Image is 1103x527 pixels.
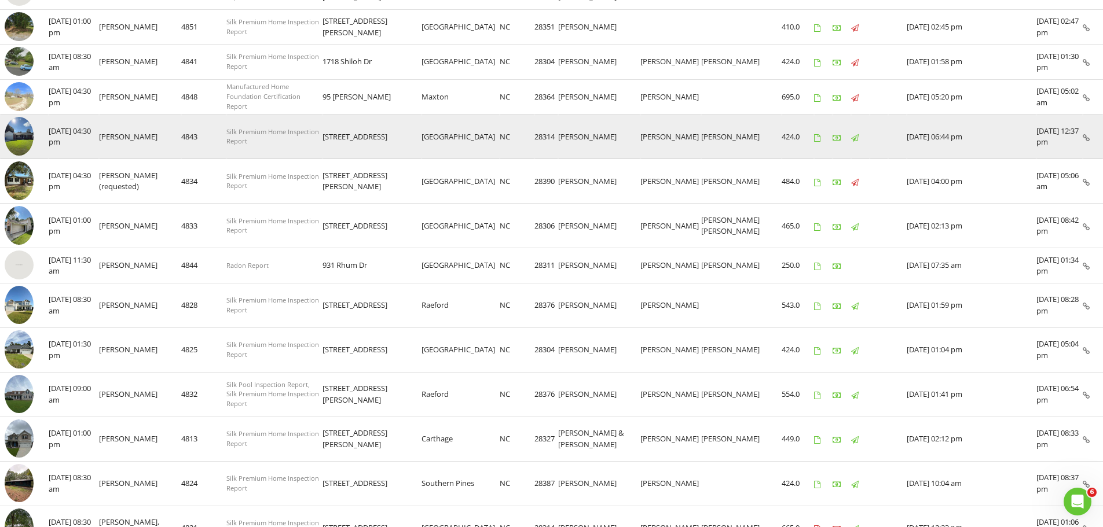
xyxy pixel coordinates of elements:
td: 28327 [534,417,558,461]
td: [GEOGRAPHIC_DATA] [422,159,499,204]
td: 410.0 [782,9,814,45]
span: Silk Premium Home Inspection Report [226,340,319,359]
td: NC [500,248,534,283]
td: [PERSON_NAME] [640,115,701,159]
td: 554.0 [782,372,814,417]
td: [DATE] 01:58 pm [907,45,1036,80]
td: 424.0 [782,45,814,80]
td: 28304 [534,327,558,372]
td: [PERSON_NAME] [640,283,701,327]
img: 9322339%2Fcover_photos%2Fk74hKEsdH0XYwHluf7q1%2Fsmall.jpg [5,286,34,325]
td: [GEOGRAPHIC_DATA] [422,327,499,372]
td: 28364 [534,79,558,115]
td: [DATE] 07:35 am [907,248,1036,283]
td: [DATE] 02:13 pm [907,204,1036,248]
td: [PERSON_NAME] [99,327,181,372]
td: 4813 [181,417,226,461]
td: [PERSON_NAME] [640,327,701,372]
td: [PERSON_NAME] [558,327,641,372]
td: NC [500,159,534,204]
td: [PERSON_NAME] [701,159,782,204]
td: [DATE] 02:12 pm [907,417,1036,461]
td: [PERSON_NAME] [558,461,641,506]
td: [PERSON_NAME] [640,79,701,115]
span: Silk Premium Home Inspection Report [226,216,319,235]
td: NC [500,461,534,506]
td: [GEOGRAPHIC_DATA] [422,115,499,159]
td: [PERSON_NAME] [99,115,181,159]
td: [PERSON_NAME] [558,159,641,204]
td: [PERSON_NAME] [99,372,181,417]
td: [GEOGRAPHIC_DATA] [422,45,499,80]
td: NC [500,204,534,248]
td: NC [500,45,534,80]
td: 543.0 [782,283,814,327]
td: [DATE] 05:04 pm [1036,327,1083,372]
td: [DATE] 01:00 pm [49,417,99,461]
td: [STREET_ADDRESS][PERSON_NAME] [323,417,422,461]
td: NC [500,79,534,115]
td: [PERSON_NAME] [701,327,782,372]
td: [PERSON_NAME] [558,115,641,159]
td: [DATE] 05:06 am [1036,159,1083,204]
span: Silk Premium Home Inspection Report [226,52,319,71]
td: 250.0 [782,248,814,283]
td: NC [500,372,534,417]
td: [PERSON_NAME] [640,159,701,204]
td: [PERSON_NAME] [640,372,701,417]
td: [PERSON_NAME] [99,204,181,248]
td: 484.0 [782,159,814,204]
td: [DATE] 01:41 pm [907,372,1036,417]
td: NC [500,283,534,327]
td: 28304 [534,45,558,80]
td: [DATE] 12:37 pm [1036,115,1083,159]
td: [DATE] 08:37 pm [1036,461,1083,506]
td: [PERSON_NAME] [99,461,181,506]
td: 424.0 [782,115,814,159]
td: [PERSON_NAME] [640,204,701,248]
img: streetview [5,250,34,279]
td: [PERSON_NAME] (requested) [99,159,181,204]
td: 4851 [181,9,226,45]
td: 28390 [534,159,558,204]
img: 9354476%2Freports%2F7cf7c7f1-3853-4a0e-ba61-99ed36560592%2Fcover_photos%2FbkGt9mHL9pS6zUNFm7uI%2F... [5,117,34,156]
td: [PERSON_NAME] [640,45,701,80]
td: [PERSON_NAME] [99,9,181,45]
span: Manufactured Home Foundation Certification Report [226,82,301,110]
td: 28311 [534,248,558,283]
td: [DATE] 01:30 pm [49,327,99,372]
td: [PERSON_NAME] [701,115,782,159]
td: 4825 [181,327,226,372]
td: [DATE] 09:00 am [49,372,99,417]
td: 4824 [181,461,226,506]
td: [DATE] 02:45 pm [907,9,1036,45]
span: 6 [1087,488,1097,497]
td: [PERSON_NAME] [558,9,641,45]
td: [DATE] 10:04 am [907,461,1036,506]
td: [DATE] 04:30 pm [49,159,99,204]
td: [STREET_ADDRESS][PERSON_NAME] [323,372,422,417]
td: [PERSON_NAME] [99,79,181,115]
td: Raeford [422,372,499,417]
span: Silk Premium Home Inspection Report [226,474,319,492]
span: Silk Premium Home Inspection Report [226,429,319,448]
img: 9330520%2Fcover_photos%2F37IP7yWPbELrRdkrRBKX%2Fsmall.jpg [5,161,34,200]
td: [STREET_ADDRESS] [323,283,422,327]
td: [DATE] 02:47 pm [1036,9,1083,45]
td: Raeford [422,283,499,327]
td: 4833 [181,204,226,248]
td: [PERSON_NAME] [701,45,782,80]
td: 28376 [534,283,558,327]
td: [DATE] 01:00 pm [49,204,99,248]
td: 28306 [534,204,558,248]
span: Silk Premium Home Inspection Report [226,127,319,146]
img: streetview [5,47,34,76]
td: NC [500,115,534,159]
td: NC [500,327,534,372]
td: [DATE] 08:30 am [49,45,99,80]
td: [PERSON_NAME] [558,283,641,327]
iframe: Intercom live chat [1064,488,1091,515]
span: Silk Premium Home Inspection Report [226,17,319,36]
td: [STREET_ADDRESS] [323,461,422,506]
td: [DATE] 01:59 pm [907,283,1036,327]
